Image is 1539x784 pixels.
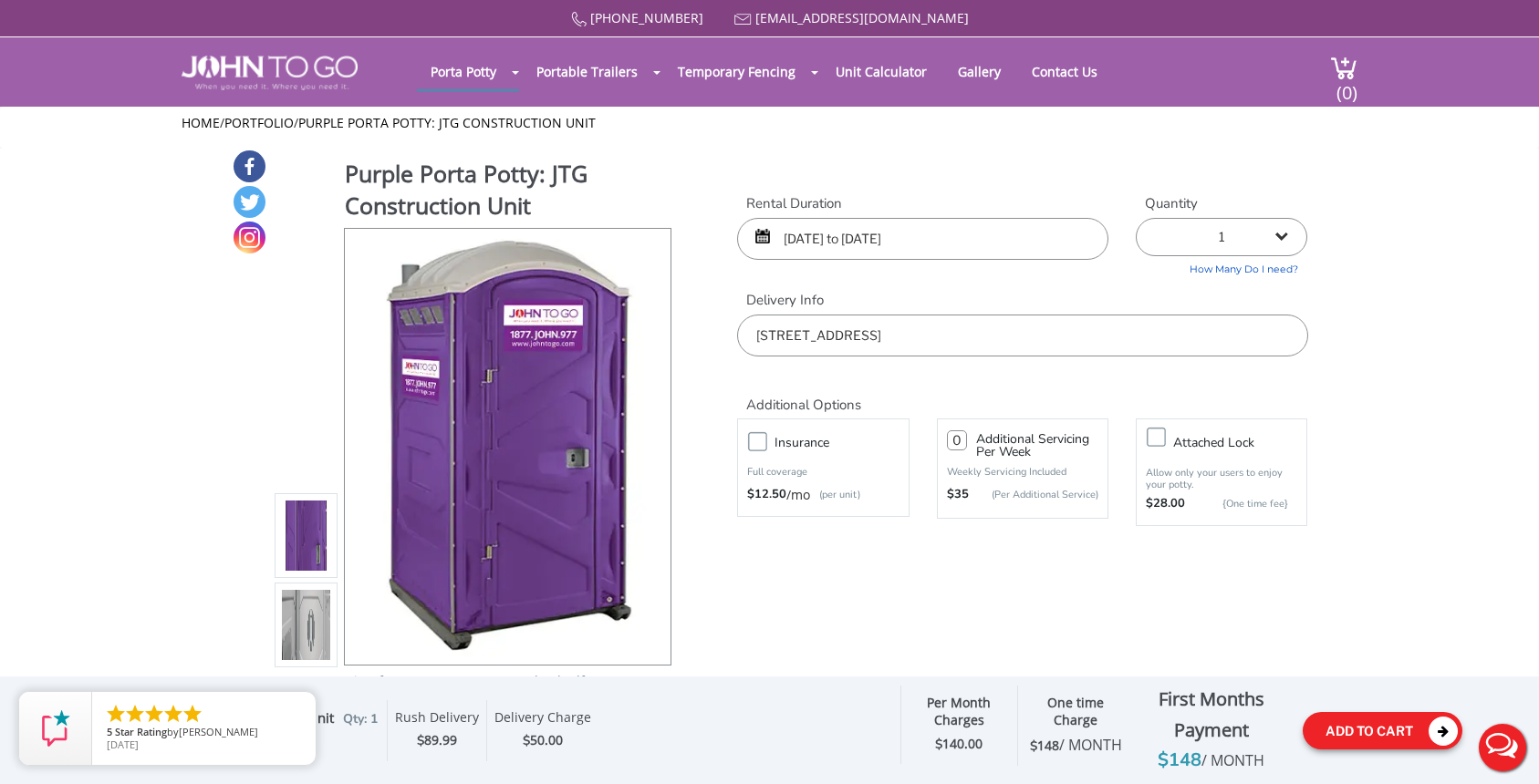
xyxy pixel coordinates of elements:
div: $ [395,730,479,751]
span: by [107,727,301,739]
li:  [105,703,127,725]
span: Qty: 1 [343,710,378,727]
h3: Attached lock [1173,431,1315,454]
img: Product [369,229,647,658]
p: (per unit) [810,486,860,504]
strong: Per Month Charges [927,694,991,728]
span: / MONTH [1059,735,1122,755]
h1: Purple Porta Potty: JTG Construction Unit [345,158,673,226]
strong: $ [1030,738,1122,755]
span: [PERSON_NAME] [179,725,258,738]
a: Download Pdf [500,672,585,689]
img: cart a [1330,56,1357,80]
a: View feature & specs [347,672,474,689]
a: Gallery [944,54,1014,89]
strong: $28.00 [1146,495,1185,513]
span: (0) [1336,66,1357,105]
div: $148 [1133,746,1288,775]
input: Start date | End date [737,218,1108,260]
button: Live Chat [1466,711,1539,784]
a: Portfolio [224,114,294,131]
ul: / / [182,114,1357,132]
p: Full coverage [747,463,899,481]
span: 5 [107,725,112,738]
img: Call [571,12,587,27]
div: $ [494,730,591,751]
span: 89.99 [424,731,457,748]
a: Home [182,114,220,131]
a: Twitter [234,186,265,218]
img: JOHN to go [182,56,358,90]
a: Unit Calculator [822,54,941,89]
h2: Additional Options [737,375,1307,414]
input: 0 [947,430,967,450]
strong: One time Charge [1047,694,1104,728]
span: [DATE] [107,738,139,751]
li:  [143,703,165,725]
label: Rental Duration [737,194,1108,213]
a: Instagram [234,222,265,253]
a: How Many Do I need? [1136,256,1307,277]
p: {One time fee} [1194,495,1288,513]
img: Review Rating [37,710,74,747]
a: [EMAIL_ADDRESS][DOMAIN_NAME] [755,9,969,26]
button: Add To Cart [1303,712,1462,749]
h3: Insurance [775,431,917,454]
span: / MONTH [1201,750,1264,770]
a: Porta Potty [417,54,510,89]
p: Weekly Servicing Included [947,465,1098,479]
p: Allow only your users to enjoy your potty. [1146,467,1297,490]
div: Delivery Charge [494,709,591,731]
div: /mo [747,486,899,504]
p: (Per Additional Service) [969,488,1098,501]
li:  [162,703,184,725]
input: Delivery Address [737,315,1307,356]
a: Temporary Fencing [664,54,809,89]
img: Product [282,325,331,754]
div: First Months Payment [1133,684,1288,746]
span: 148 [1037,737,1122,754]
strong: $12.50 [747,486,786,504]
strong: $35 [947,486,969,504]
label: Delivery Info [737,291,1307,310]
div: Rush Delivery [395,709,479,731]
span: 50.00 [530,731,563,748]
li:  [124,703,146,725]
a: Contact Us [1018,54,1111,89]
a: Purple Porta Potty: JTG Construction Unit [298,114,596,131]
span: Star Rating [115,725,167,738]
li:  [182,703,203,725]
a: [PHONE_NUMBER] [590,9,703,26]
span: 140.00 [942,735,983,752]
h3: Additional Servicing Per Week [976,433,1098,459]
img: Mail [734,14,752,26]
strong: $ [935,736,983,753]
a: Facebook [234,150,265,182]
label: Quantity [1136,194,1307,213]
a: Portable Trailers [523,54,651,89]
